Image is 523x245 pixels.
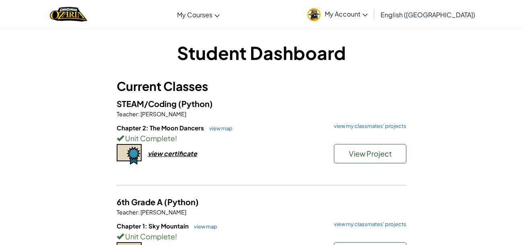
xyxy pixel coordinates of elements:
h3: Current Classes [117,77,406,95]
a: view map [205,125,233,132]
a: view certificate [117,149,197,158]
span: [PERSON_NAME] [140,110,186,117]
a: My Account [303,2,372,27]
span: [PERSON_NAME] [140,208,186,216]
span: : [138,110,140,117]
span: Unit Complete [124,134,175,143]
span: Chapter 2: The Moon Dancers [117,124,205,132]
a: view my classmates' projects [330,222,406,227]
span: STEAM/Coding [117,99,178,109]
a: view map [190,223,217,230]
span: My Account [325,10,368,18]
img: certificate-icon.png [117,144,142,165]
span: ! [175,134,177,143]
a: English ([GEOGRAPHIC_DATA]) [377,4,479,25]
img: avatar [307,8,321,21]
a: My Courses [173,4,224,25]
span: English ([GEOGRAPHIC_DATA]) [381,10,475,19]
span: Teacher [117,208,138,216]
span: 6th Grade A [117,197,164,207]
span: ! [175,232,177,241]
span: Teacher [117,110,138,117]
div: view certificate [148,149,197,158]
span: View Project [349,149,392,158]
span: : [138,208,140,216]
h1: Student Dashboard [117,40,406,65]
span: (Python) [164,197,199,207]
img: Home [50,6,87,23]
a: Ozaria by CodeCombat logo [50,6,87,23]
a: view my classmates' projects [330,124,406,129]
button: View Project [334,144,406,163]
span: Unit Complete [124,232,175,241]
span: My Courses [177,10,212,19]
span: Chapter 1: Sky Mountain [117,222,190,230]
span: (Python) [178,99,213,109]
